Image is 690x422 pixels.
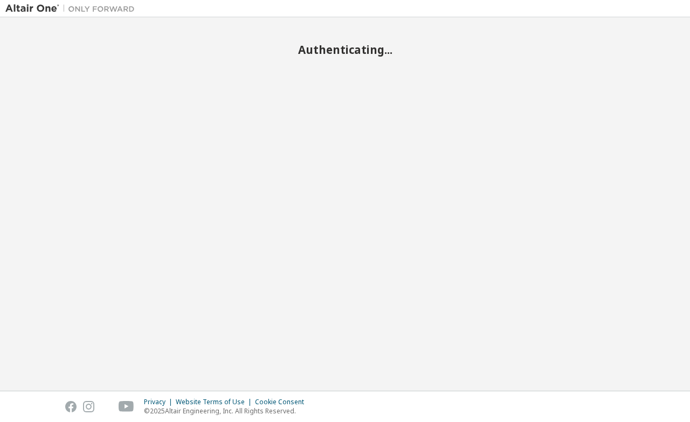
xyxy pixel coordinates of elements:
[5,43,685,57] h2: Authenticating...
[144,406,310,416] p: © 2025 Altair Engineering, Inc. All Rights Reserved.
[176,398,255,406] div: Website Terms of Use
[144,398,176,406] div: Privacy
[119,401,134,412] img: youtube.svg
[5,3,140,14] img: Altair One
[65,401,77,412] img: facebook.svg
[83,401,94,412] img: instagram.svg
[255,398,310,406] div: Cookie Consent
